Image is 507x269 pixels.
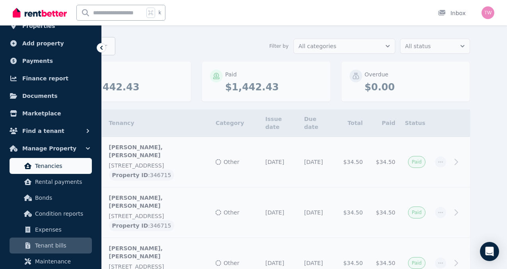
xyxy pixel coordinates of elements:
span: Tenant bills [35,241,89,250]
span: Payments [22,56,53,66]
span: Tenancies [35,161,89,171]
td: $34.50 [367,137,400,187]
td: $34.50 [367,187,400,238]
span: Documents [22,91,58,101]
p: [PERSON_NAME], [PERSON_NAME] [109,194,206,210]
span: Add property [22,39,64,48]
span: k [158,10,161,16]
a: Documents [6,88,95,104]
span: Properties [22,21,55,31]
a: Payments [6,53,95,69]
span: Bonds [35,193,89,203]
a: Bonds [10,190,92,206]
img: RentBetter [13,7,67,19]
span: Filter by [269,43,288,49]
p: $0.00 [365,81,462,94]
span: Paid [412,209,422,216]
div: Inbox [438,9,466,17]
th: Paid [367,109,400,137]
th: Tenancy [104,109,211,137]
p: Overdue [365,70,389,78]
button: All status [400,39,470,54]
span: All status [405,42,454,50]
span: Marketplace [22,109,61,118]
a: Condition reports [10,206,92,222]
a: Tenancies [10,158,92,174]
td: [DATE] [299,137,335,187]
a: Add property [6,35,95,51]
a: Properties [6,18,95,34]
span: Condition reports [35,209,89,218]
span: Paid [412,159,422,165]
img: Tania Wilson [482,6,494,19]
td: $34.50 [335,137,367,187]
a: Expenses [10,222,92,238]
p: $1,442.43 [225,81,322,94]
span: Other [223,158,239,166]
th: Total [335,109,367,137]
p: [PERSON_NAME], [PERSON_NAME] [109,244,206,260]
th: Issue date [260,109,299,137]
span: Manage Property [22,144,76,153]
span: Paid [412,260,422,266]
button: Find a tenant [6,123,95,139]
th: Category [211,109,260,137]
span: Property ID [112,171,148,179]
th: Due date [299,109,335,137]
a: Rental payments [10,174,92,190]
div: : 346715 [109,220,175,231]
p: [STREET_ADDRESS] [109,162,206,170]
a: Tenant bills [10,238,92,253]
td: $34.50 [335,187,367,238]
p: Paid [225,70,237,78]
p: $1,442.43 [86,81,183,94]
a: Finance report [6,70,95,86]
span: Finance report [22,74,68,83]
span: Property ID [112,222,148,230]
span: Maintenance [35,257,89,266]
button: Manage Property [6,140,95,156]
th: Status [400,109,430,137]
td: [DATE] [260,137,299,187]
span: All categories [299,42,379,50]
td: [DATE] [260,187,299,238]
td: [DATE] [299,187,335,238]
a: Marketplace [6,105,95,121]
span: Other [223,259,239,267]
span: Find a tenant [22,126,64,136]
div: Open Intercom Messenger [480,242,499,261]
span: Other [223,209,239,216]
p: [PERSON_NAME], [PERSON_NAME] [109,143,206,159]
span: Rental payments [35,177,89,187]
p: [STREET_ADDRESS] [109,212,206,220]
span: Expenses [35,225,89,234]
button: All categories [293,39,395,54]
div: : 346715 [109,170,175,181]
